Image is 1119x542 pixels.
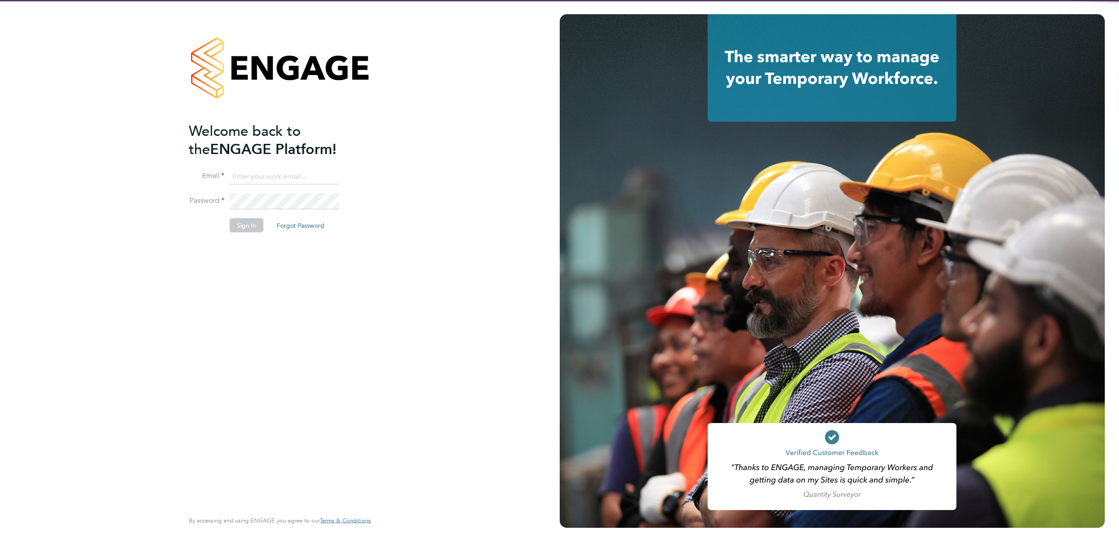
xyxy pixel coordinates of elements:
label: Password [189,196,224,206]
a: Terms & Conditions [320,517,371,524]
span: By accessing and using ENGAGE you agree to our [189,517,371,524]
h2: ENGAGE Platform! [189,122,362,158]
input: Enter your work email... [230,169,339,185]
button: Sign In [230,218,263,233]
span: Welcome back to the [189,122,301,158]
label: Email [189,171,224,181]
button: Forgot Password [270,218,331,233]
